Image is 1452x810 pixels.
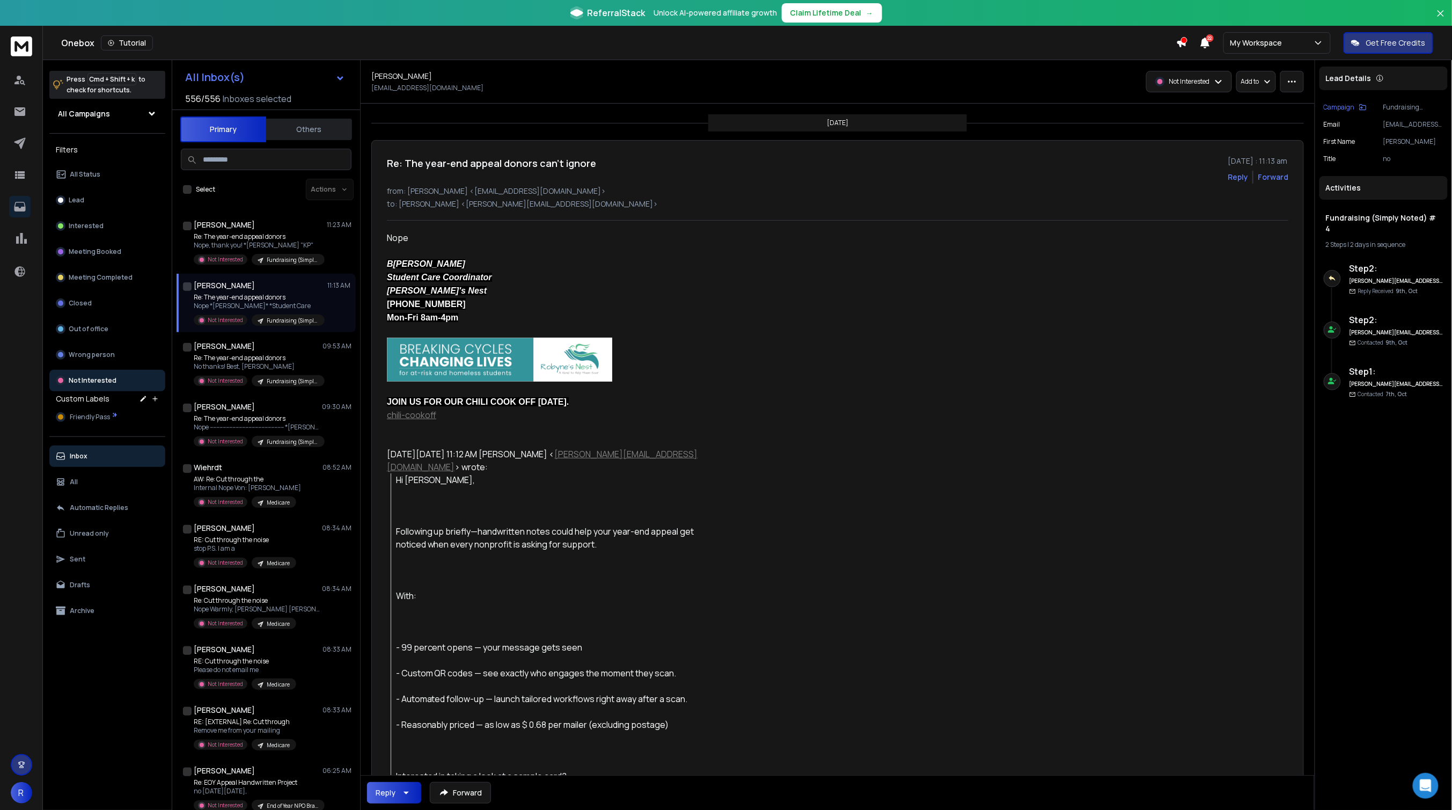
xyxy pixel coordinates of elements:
h3: Custom Labels [56,393,109,404]
p: Not Interested [208,559,243,567]
p: Not Interested [69,376,116,385]
button: Out of office [49,318,165,340]
div: Activities [1319,176,1448,200]
button: Forward [430,782,491,804]
p: 11:13 AM [327,281,351,290]
p: 09:30 AM [322,403,351,411]
p: title [1324,155,1336,163]
h3: Inboxes selected [223,92,291,105]
b: B [387,259,393,268]
p: Re: The year-end appeal donors [194,354,322,362]
p: Unlock AI-powered affiliate growth [654,8,778,18]
h3: Filters [49,142,165,157]
button: R [11,782,32,804]
p: Get Free Credits [1366,38,1426,48]
p: First Name [1324,137,1355,146]
p: Drafts [70,581,90,589]
div: [DATE][DATE] 11:12 AM [PERSON_NAME] < > wrote: [387,448,700,473]
button: Inbox [49,446,165,467]
p: Fundraising (Simply Noted) # 4 [1383,103,1443,112]
p: Medicare [267,741,290,749]
p: Not Interested [208,801,243,809]
img: AIorK4wdSoTeRuyHYRV5HSp2cjGHoRDYN4_EjlaG_8FjdZ1H4o-nNRHEzBWm2Ad-N8aXPs_sBBrmeB2KzhMi [387,338,612,382]
p: Add to [1241,77,1259,86]
p: no [1383,155,1443,163]
b: Student Care Coordinator [387,273,492,282]
p: RE: Cut through the noise [194,657,296,666]
button: Interested [49,215,165,237]
p: 08:33 AM [322,645,351,654]
p: Remove me from your mailing [194,726,296,735]
p: Please do not email me [194,666,296,674]
p: [DATE] : 11:13 am [1228,156,1288,166]
div: Open Intercom Messenger [1413,773,1439,799]
button: Meeting Completed [49,267,165,288]
div: Nope [387,231,700,422]
p: 08:52 AM [322,463,351,472]
p: Fundraising (Simply Noted) # 4 [267,317,318,325]
p: Medicare [267,559,290,567]
button: Others [266,118,352,141]
p: 08:34 AM [322,585,351,593]
button: All Campaigns [49,103,165,125]
p: End of Year NPO Brass [267,802,318,810]
b: [PERSON_NAME] [393,259,465,268]
p: [EMAIL_ADDRESS][DOMAIN_NAME] [371,84,483,92]
button: Reply [367,782,421,804]
h1: All Campaigns [58,108,110,119]
h1: Fundraising (Simply Noted) # 4 [1326,213,1441,234]
p: Meeting Booked [69,247,121,256]
p: Automatic Replies [70,503,128,512]
p: Re: The year-end appeal donors [194,232,322,241]
h1: [PERSON_NAME] [194,280,255,291]
button: Close banner [1434,6,1448,32]
button: All Inbox(s) [177,67,354,88]
p: Lead Details [1326,73,1372,84]
p: Not Interested [208,498,243,506]
button: Campaign [1324,103,1367,112]
p: Medicare [267,681,290,689]
p: Nope ---------------------------------------------- *[PERSON_NAME]* Director [194,423,322,432]
p: No thanks! Best, [PERSON_NAME] [194,362,322,371]
span: Friendly Pass [70,413,110,421]
p: RE: [EXTERNAL] Re: Cut through [194,718,296,726]
p: Reply Received [1358,287,1418,295]
button: Unread only [49,523,165,544]
p: My Workspace [1230,38,1287,48]
button: All Status [49,164,165,185]
p: Nope *[PERSON_NAME]* *Student Care [194,302,322,310]
p: 09:53 AM [322,342,351,351]
button: Drafts [49,574,165,596]
p: Out of office [69,325,108,333]
p: Fundraising (Simply Noted) # 4 [267,438,318,446]
p: Not Interested [208,619,243,627]
p: Interested [69,222,104,230]
span: 7th, Oct [1386,390,1407,398]
button: Reply [1228,172,1248,183]
p: Email [1324,120,1340,129]
div: Forward [1258,172,1288,183]
a: chili-cookoff [387,409,436,421]
h1: [PERSON_NAME] [194,523,255,534]
b: JOIN US FOR OUR CHILI COOK OFF [DATE]. [387,397,569,406]
h1: [PERSON_NAME] [194,583,255,594]
b: Mon-Fri 8am-4pm [387,313,458,322]
p: Re: The year-end appeal donors [194,293,322,302]
button: All [49,471,165,493]
p: [PERSON_NAME] [1383,137,1443,146]
h1: [PERSON_NAME] [194,341,255,352]
button: Not Interested [49,370,165,391]
h6: [PERSON_NAME][EMAIL_ADDRESS][DOMAIN_NAME] [1350,329,1443,337]
p: All [70,478,78,486]
div: | [1326,240,1441,249]
p: 06:25 AM [322,767,351,775]
button: Wrong person [49,344,165,366]
h1: [PERSON_NAME] [194,220,255,230]
p: [DATE] [827,119,848,127]
h6: [PERSON_NAME][EMAIL_ADDRESS][DOMAIN_NAME] [1350,277,1443,285]
h1: [PERSON_NAME] [371,71,432,82]
p: Not Interested [208,256,243,264]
